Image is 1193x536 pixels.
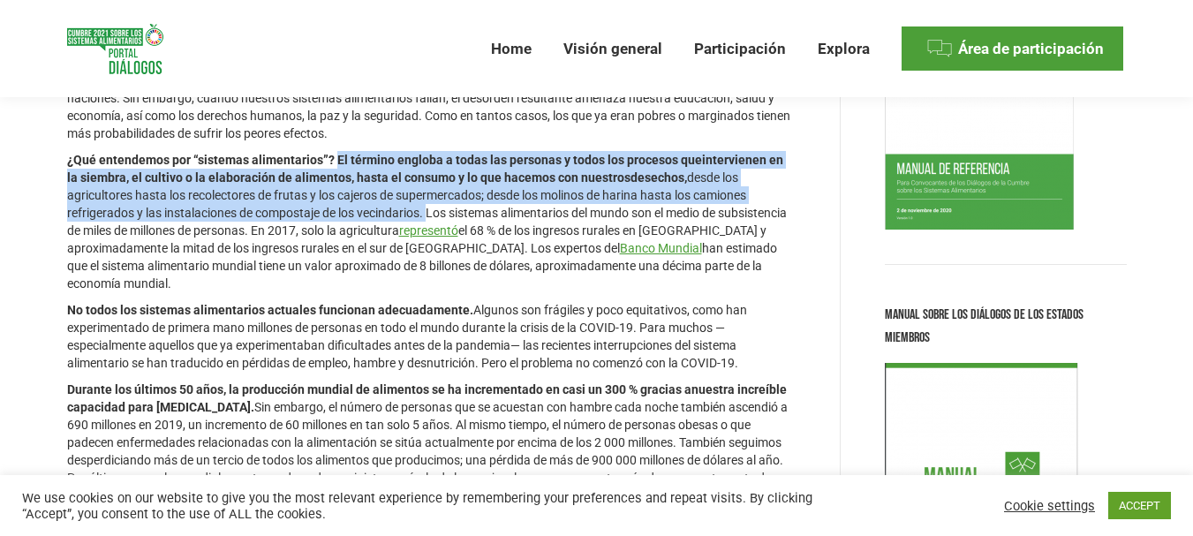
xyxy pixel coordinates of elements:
[1108,492,1171,519] a: ACCEPT
[67,151,796,292] p: desde los agricultores hasta los recolectores de frutas y los cajeros de supermercados; desde los...
[1004,498,1095,514] a: Cookie settings
[958,40,1104,58] span: Área de participación
[67,382,691,396] strong: Durante los últimos 50 años, la producción mundial de alimentos se ha incrementado en casi un 300...
[694,40,786,58] span: Participación
[67,381,796,504] p: Sin embargo, el número de personas que se acuestan con hambre cada noche también ascendió a 690 m...
[926,35,953,62] img: Menu icon
[399,223,458,238] a: representó
[491,40,532,58] span: Home
[22,490,827,522] div: We use cookies on our website to give you the most relevant experience by remembering your prefer...
[630,170,687,185] strong: desechos,
[67,303,473,317] strong: No todos los sistemas alimentarios actuales funcionan adecuadamente.
[67,301,796,372] p: Algunos son frágiles y poco equitativos, como han experimentado de primera mano millones de perso...
[67,24,163,74] img: Food Systems Summit Dialogues
[818,40,870,58] span: Explora
[885,304,1127,350] div: Manual sobre los Diálogos de los Estados Miembros
[620,241,702,255] a: Banco Mundial
[563,40,662,58] span: Visión general
[67,153,702,167] strong: ¿Qué entendemos por “sistemas alimentarios”? El término engloba a todas las personas y todos los ...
